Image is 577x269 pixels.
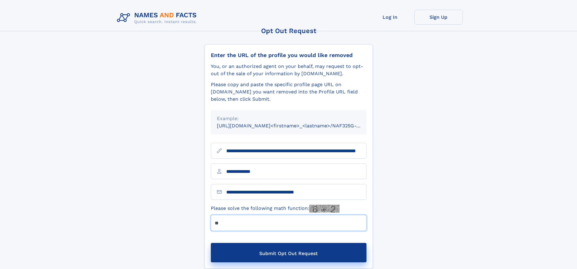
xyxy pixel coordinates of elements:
label: Please solve the following math function: [211,205,340,213]
div: Enter the URL of the profile you would like removed [211,52,366,59]
a: Sign Up [414,10,463,25]
img: Logo Names and Facts [114,10,202,26]
button: Submit Opt Out Request [211,243,366,262]
small: [URL][DOMAIN_NAME]<firstname>_<lastname>/NAF325G-xxxxxxxx [217,123,378,129]
a: Log In [366,10,414,25]
div: Example: [217,115,360,122]
div: Please copy and paste the specific profile page URL on [DOMAIN_NAME] you want removed into the Pr... [211,81,366,103]
div: You, or an authorized agent on your behalf, may request to opt-out of the sale of your informatio... [211,63,366,77]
